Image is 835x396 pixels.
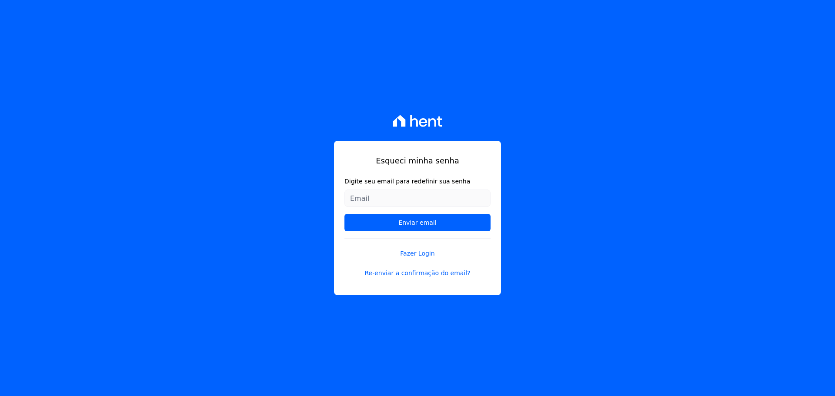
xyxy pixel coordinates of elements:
label: Digite seu email para redefinir sua senha [344,177,491,186]
a: Re-enviar a confirmação do email? [344,269,491,278]
a: Fazer Login [344,238,491,258]
input: Enviar email [344,214,491,231]
input: Email [344,190,491,207]
h1: Esqueci minha senha [344,155,491,166]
